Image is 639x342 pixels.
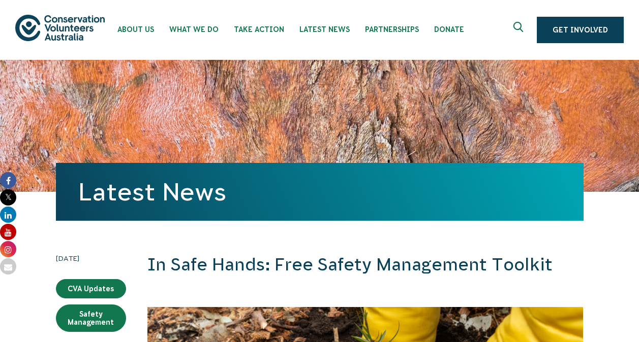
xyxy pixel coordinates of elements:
button: Expand search box Close search box [507,18,532,42]
span: Latest News [299,25,350,33]
a: Safety Management [56,304,126,332]
span: Expand search box [513,22,526,38]
span: What We Do [169,25,219,33]
span: Partnerships [365,25,419,33]
span: Take Action [234,25,284,33]
span: About Us [117,25,154,33]
time: [DATE] [56,253,126,264]
img: logo.svg [15,15,105,41]
a: CVA Updates [56,279,126,298]
a: Latest News [78,178,226,206]
a: Get Involved [537,17,624,43]
h2: In Safe Hands: Free Safety Management Toolkit [147,253,584,277]
span: Donate [434,25,464,33]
